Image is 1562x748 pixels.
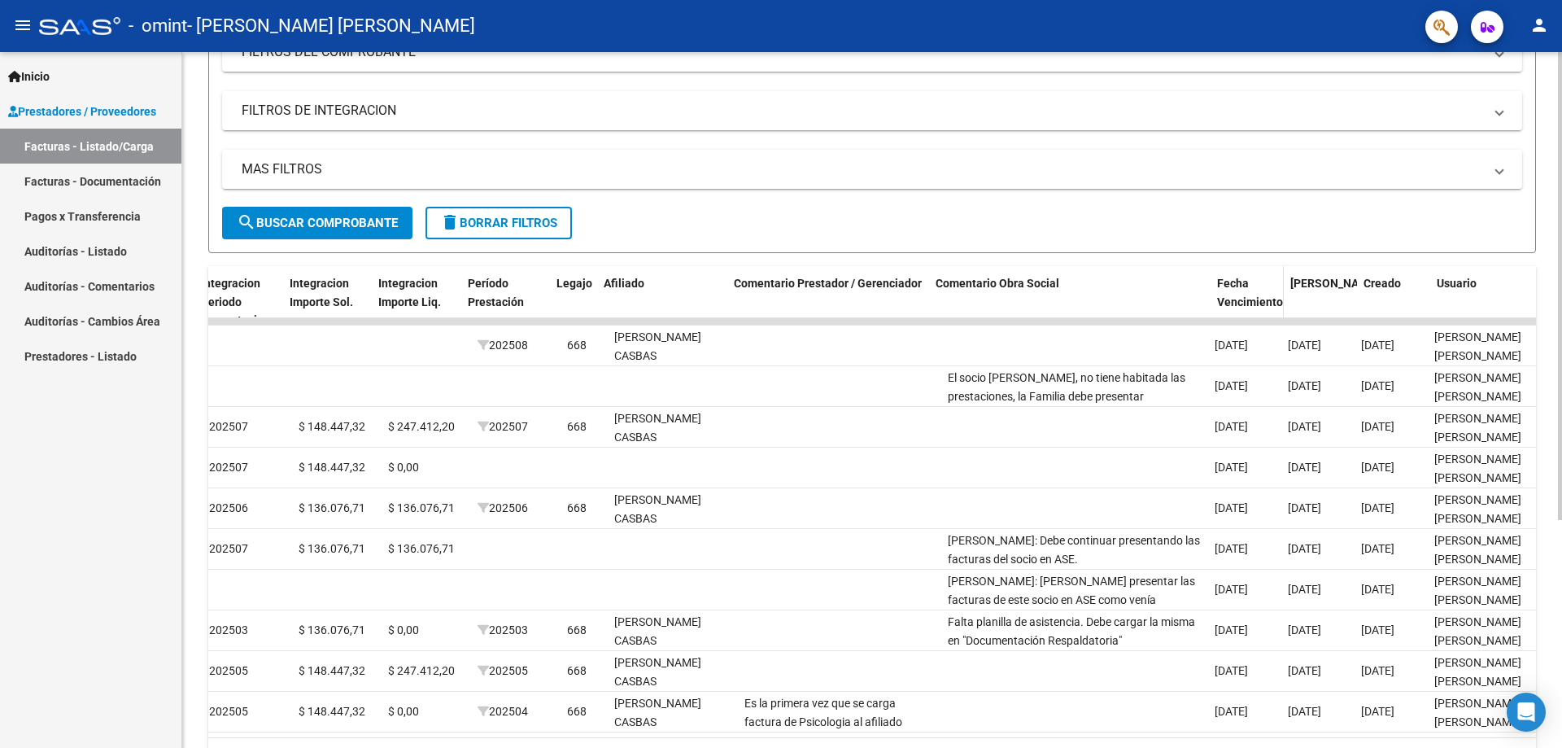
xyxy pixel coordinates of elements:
span: [DATE] [1288,705,1321,718]
span: 202504 [478,705,528,718]
span: [DATE] [1288,583,1321,596]
span: $ 136.076,71 [299,623,365,636]
button: Buscar Comprobante [222,207,412,239]
datatable-header-cell: Integracion Importe Sol. [283,266,372,338]
div: 668 [567,418,587,436]
mat-panel-title: MAS FILTROS [242,160,1483,178]
div: [PERSON_NAME] CASBAS [PERSON_NAME] 20482429093 [614,409,731,483]
span: [DATE] [1361,501,1394,514]
datatable-header-cell: Usuario [1430,266,1560,338]
span: Borrar Filtros [440,216,557,230]
button: Borrar Filtros [425,207,572,239]
span: $ 0,00 [388,623,419,636]
span: 202507 [209,461,248,474]
span: [DATE] [1288,420,1321,433]
span: Fecha Vencimiento [1217,277,1283,308]
span: [PERSON_NAME] [PERSON_NAME] [PERSON_NAME] [1434,453,1521,503]
span: 202506 [478,501,528,514]
span: [DATE] [1361,623,1394,636]
span: El socio [PERSON_NAME], no tiene habitada las prestaciones, la Familia debe presentar documentaci... [948,371,1185,422]
span: [DATE] [1215,542,1248,555]
datatable-header-cell: Legajo [550,266,597,338]
span: $ 247.412,20 [388,420,455,433]
span: $ 148.447,32 [299,705,365,718]
span: 202508 [478,339,528,352]
span: [PERSON_NAME] [PERSON_NAME] [PERSON_NAME] [1434,615,1521,666]
span: [DATE] [1215,379,1248,392]
span: [DATE] [1361,705,1394,718]
span: - omint [129,8,187,44]
mat-icon: search [237,212,256,232]
div: Open Intercom Messenger [1507,693,1546,732]
span: [DATE] [1361,542,1394,555]
span: [DATE] [1288,664,1321,677]
datatable-header-cell: Comentario Obra Social [929,266,1211,338]
div: 668 [567,621,587,640]
span: 202506 [209,501,248,514]
span: 202507 [209,420,248,433]
span: 202505 [209,664,248,677]
datatable-header-cell: Período Prestación [461,266,550,338]
mat-icon: delete [440,212,460,232]
span: [PERSON_NAME] [PERSON_NAME] [PERSON_NAME] [1434,412,1521,462]
span: [DATE] [1288,501,1321,514]
span: 202507 [209,542,248,555]
mat-icon: menu [13,15,33,35]
span: [PERSON_NAME] [PERSON_NAME] [PERSON_NAME] [1434,575,1521,625]
span: $ 136.076,71 [388,542,455,555]
span: [DATE] [1215,705,1248,718]
span: [PERSON_NAME] [PERSON_NAME] [PERSON_NAME] [1434,330,1521,381]
span: 202507 [478,420,528,433]
span: [DATE] [1361,420,1394,433]
span: [DATE] [1215,420,1248,433]
span: [DATE] [1288,461,1321,474]
span: Creado [1363,277,1401,290]
div: 668 [567,336,587,355]
span: [DATE] [1361,461,1394,474]
span: $ 247.412,20 [388,664,455,677]
span: [PERSON_NAME]: Debe continuar presentando las facturas del socio en ASE. [948,534,1200,566]
mat-icon: person [1529,15,1549,35]
datatable-header-cell: Integracion Importe Liq. [372,266,460,338]
span: [DATE] [1288,339,1321,352]
mat-panel-title: FILTROS DE INTEGRACION [242,102,1483,120]
span: Comentario Prestador / Gerenciador [734,277,922,290]
span: [DATE] [1361,379,1394,392]
div: [PERSON_NAME] CASBAS [PERSON_NAME] 20482429093 [614,328,731,402]
div: 668 [567,702,587,721]
span: [DATE] [1288,542,1321,555]
span: Integracion Importe Liq. [378,277,441,308]
span: [DATE] [1215,664,1248,677]
span: Buscar Comprobante [237,216,398,230]
span: [DATE] [1215,339,1248,352]
span: Usuario [1437,277,1477,290]
span: [DATE] [1361,664,1394,677]
span: $ 148.447,32 [299,420,365,433]
span: [PERSON_NAME] [PERSON_NAME] [PERSON_NAME] [1434,371,1521,422]
span: $ 136.076,71 [388,501,455,514]
span: $ 0,00 [388,705,419,718]
div: 668 [567,662,587,680]
span: [PERSON_NAME] [1290,277,1378,290]
span: [PERSON_NAME] [PERSON_NAME] [PERSON_NAME] [1434,534,1521,584]
span: - [PERSON_NAME] [PERSON_NAME] [187,8,475,44]
span: [DATE] [1361,339,1394,352]
span: $ 136.076,71 [299,501,365,514]
datatable-header-cell: Fecha Vencimiento [1211,266,1284,338]
span: $ 148.447,32 [299,664,365,677]
span: [DATE] [1215,623,1248,636]
span: Legajo [556,277,592,290]
span: 202505 [209,705,248,718]
span: Prestadores / Proveedores [8,103,156,120]
datatable-header-cell: Afiliado [597,266,726,338]
div: [PERSON_NAME] CASBAS [PERSON_NAME] 20482429093 [614,654,731,728]
span: 202503 [209,623,248,636]
datatable-header-cell: Comentario Prestador / Gerenciador [727,266,930,338]
div: [PERSON_NAME] CASBAS [PERSON_NAME] 20482429093 [614,491,731,565]
span: Falta planilla de asistencia. Debe cargar la misma en "Documentación Respaldatoria" [948,615,1195,647]
datatable-header-cell: Fecha Confimado [1284,266,1357,338]
span: [DATE] [1288,623,1321,636]
span: Comentario Obra Social [936,277,1059,290]
span: [PERSON_NAME] [PERSON_NAME] [PERSON_NAME] [1434,656,1521,706]
span: Inicio [8,68,50,85]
